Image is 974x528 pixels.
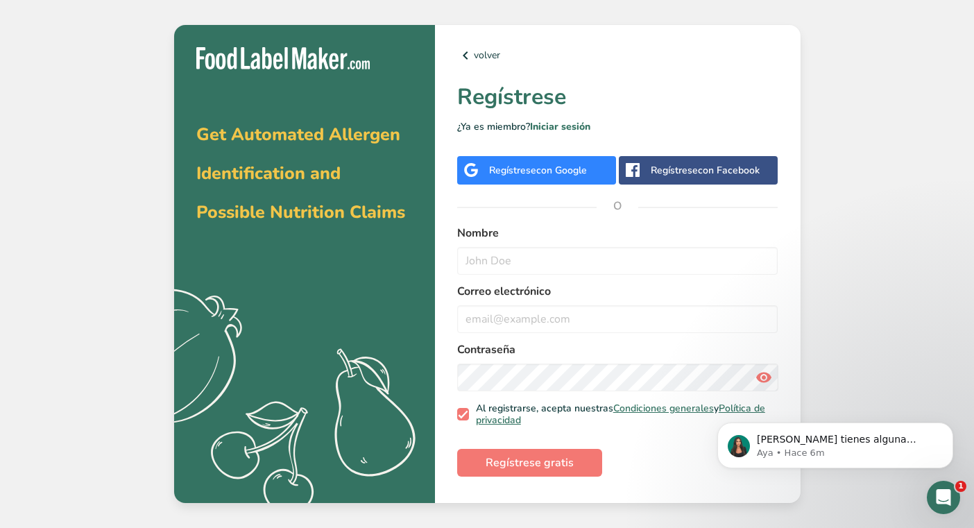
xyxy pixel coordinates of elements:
img: Food Label Maker [196,47,370,70]
span: O [597,185,638,227]
span: con Facebook [698,164,760,177]
span: con Google [536,164,587,177]
iframe: Intercom live chat [927,481,960,514]
label: Contraseña [457,341,778,358]
a: Política de privacidad [476,402,765,427]
span: Al registrarse, acepta nuestras y [469,402,773,427]
span: Get Automated Allergen Identification and Possible Nutrition Claims [196,123,405,224]
input: email@example.com [457,305,778,333]
span: 1 [955,481,966,492]
a: Iniciar sesión [530,120,590,133]
a: volver [457,47,778,64]
a: Condiciones generales [613,402,714,415]
span: Regístrese gratis [486,454,574,471]
iframe: Intercom notifications mensaje [697,393,974,491]
input: John Doe [457,247,778,275]
label: Nombre [457,225,778,241]
h1: Regístrese [457,80,778,114]
p: ¿Ya es miembro? [457,119,778,134]
label: Correo electrónico [457,283,778,300]
div: Regístrese [651,163,760,178]
div: Regístrese [489,163,587,178]
button: Regístrese gratis [457,449,602,477]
